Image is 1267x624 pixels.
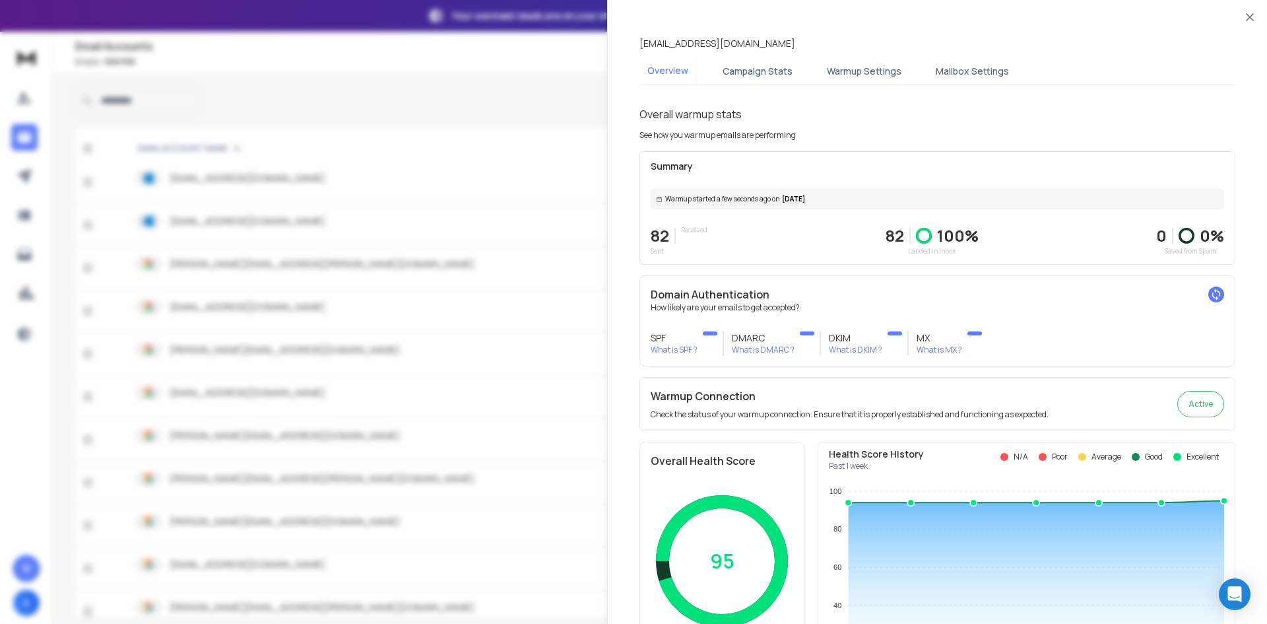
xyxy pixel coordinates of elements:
p: Health Score History [829,448,924,461]
p: 95 [710,549,734,573]
p: Summary [651,160,1224,173]
p: 100 % [937,225,979,246]
span: Warmup started a few seconds ago on [665,194,779,204]
p: Poor [1052,452,1068,462]
h3: SPF [651,331,698,345]
h2: Warmup Connection [651,388,1049,404]
p: Past 1 week [829,461,924,471]
button: Campaign Stats [715,57,800,86]
p: What is DMARC ? [732,345,795,355]
tspan: 40 [833,602,841,609]
p: Saved from Spam [1156,246,1224,256]
h3: MX [917,331,962,345]
p: [EMAIL_ADDRESS][DOMAIN_NAME] [639,37,795,50]
p: Excellent [1186,452,1219,462]
p: What is SPF ? [651,345,698,355]
h3: DMARC [732,331,795,345]
h2: Overall Health Score [651,453,793,469]
p: What is DKIM ? [829,345,882,355]
button: Active [1177,391,1224,417]
p: Check the status of your warmup connection. Ensure that it is properly established and functionin... [651,409,1049,420]
div: [DATE] [651,189,1224,209]
button: Warmup Settings [819,57,909,86]
p: Average [1091,452,1121,462]
p: How likely are your emails to get accepted? [651,302,1224,313]
h1: Overall warmup stats [639,106,742,122]
h3: DKIM [829,331,882,345]
p: Landed in Inbox [886,246,979,256]
strong: 0 [1156,225,1167,246]
p: 0 % [1200,225,1224,246]
p: See how you warmup emails are performing [639,130,796,141]
button: Overview [639,56,696,87]
p: N/A [1014,452,1028,462]
p: Sent [651,246,669,256]
p: Good [1145,452,1163,462]
p: 82 [651,225,669,246]
tspan: 60 [833,563,841,571]
div: Open Intercom Messenger [1219,578,1251,610]
button: Mailbox Settings [928,57,1017,86]
p: 82 [886,225,904,246]
tspan: 100 [829,487,841,495]
tspan: 80 [833,525,841,533]
h2: Domain Authentication [651,287,1224,302]
p: Received [681,225,707,235]
p: What is MX ? [917,345,962,355]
